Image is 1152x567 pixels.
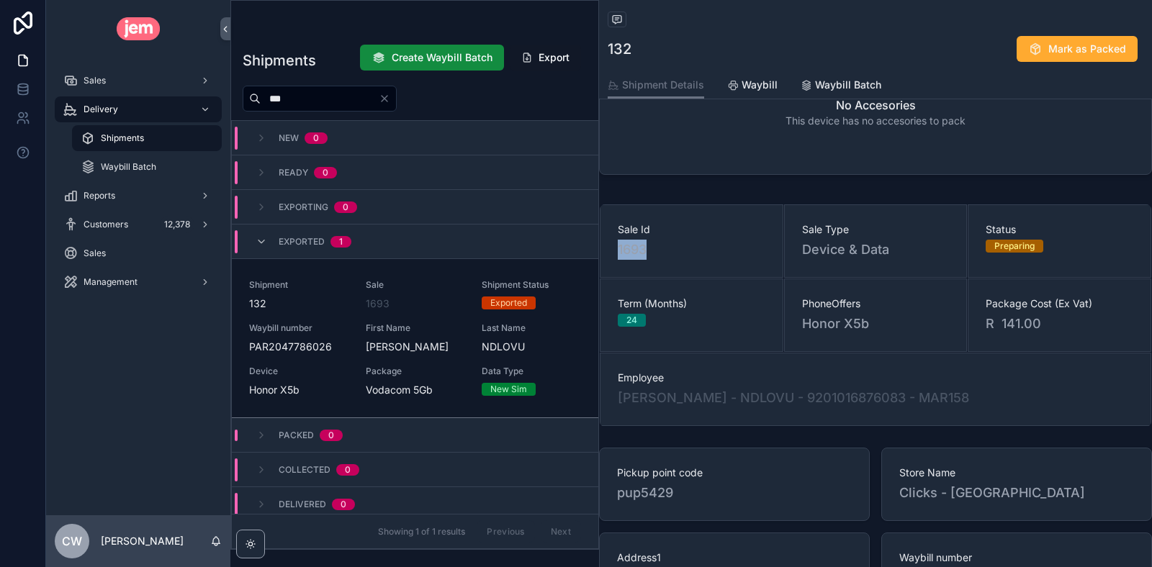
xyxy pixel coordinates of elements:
[84,104,118,115] span: Delivery
[836,96,916,114] h2: No Accesories
[378,526,465,537] span: Showing 1 of 1 results
[802,222,950,237] span: Sale Type
[617,550,852,565] span: Address1
[366,366,465,377] span: Package
[986,222,1133,237] span: Status
[608,39,631,59] h1: 132
[994,240,1035,253] div: Preparing
[345,464,351,476] div: 0
[815,78,881,92] span: Waybill Batch
[608,72,704,99] a: Shipment Details
[279,236,325,248] span: Exported
[279,167,308,178] span: Ready
[279,464,330,476] span: Collected
[618,240,765,260] span: 1693
[323,167,328,178] div: 0
[986,314,1133,334] span: R 141.00
[72,125,222,151] a: Shipments
[618,222,765,237] span: Sale Id
[249,322,348,334] span: Waybill number
[279,430,314,441] span: Packed
[249,296,348,311] span: 132
[328,430,334,441] div: 0
[617,466,852,480] span: Pickup point code
[249,340,348,354] span: PAR2047786026
[366,322,465,334] span: First Name
[786,114,966,128] span: This device has no accesories to pack
[84,75,106,86] span: Sales
[341,499,346,510] div: 0
[899,483,1134,503] span: Clicks - [GEOGRAPHIC_DATA]
[899,466,1134,480] span: Store Name
[339,236,343,248] div: 1
[392,50,492,65] span: Create Waybill Batch
[117,17,161,40] img: App logo
[249,366,348,377] span: Device
[243,50,316,71] h1: Shipments
[727,72,778,101] a: Waybill
[622,78,704,92] span: Shipment Details
[482,366,581,377] span: Data Type
[55,183,222,209] a: Reports
[279,201,328,213] span: Exporting
[101,132,144,144] span: Shipments
[55,212,222,237] a: Customers12,378
[490,383,527,396] div: New Sim
[1048,42,1126,56] span: Mark as Packed
[742,78,778,92] span: Waybill
[626,314,637,327] div: 24
[802,240,950,260] span: Device & Data
[72,154,222,180] a: Waybill Batch
[62,532,82,550] span: CW
[490,296,527,309] div: Exported
[802,314,869,334] span: Honor X5b
[232,259,598,418] a: Shipment132Sale1693Shipment StatusExportedWaybill numberPAR2047786026First Name[PERSON_NAME]Last ...
[618,388,969,408] a: [PERSON_NAME] - NDLOVU - 9201016876083 - MAR158
[343,201,348,213] div: 0
[510,45,581,71] button: Export
[986,296,1133,311] span: Package Cost (Ex Vat)
[249,383,348,397] span: Honor X5b
[160,216,194,233] div: 12,378
[55,68,222,94] a: Sales
[482,322,581,334] span: Last Name
[366,279,465,291] span: Sale
[101,161,156,173] span: Waybill Batch
[899,550,1134,565] span: Waybill number
[379,93,396,104] button: Clear
[482,279,581,291] span: Shipment Status
[482,340,581,354] span: NDLOVU
[55,96,222,122] a: Delivery
[279,499,326,510] span: Delivered
[618,296,765,311] span: Term (Months)
[1017,36,1138,62] button: Mark as Packed
[313,132,319,144] div: 0
[618,371,1133,385] span: Employee
[279,132,299,144] span: New
[46,58,230,314] div: scrollable content
[366,383,465,397] span: Vodacom 5Gb
[55,269,222,295] a: Management
[84,248,106,259] span: Sales
[366,340,465,354] span: [PERSON_NAME]
[801,72,881,101] a: Waybill Batch
[249,279,348,291] span: Shipment
[84,190,115,201] span: Reports
[802,296,950,311] span: PhoneOffers
[84,219,128,230] span: Customers
[101,534,184,548] p: [PERSON_NAME]
[360,45,504,71] button: Create Waybill Batch
[366,296,390,311] a: 1693
[617,483,852,503] span: pup5429
[84,276,138,288] span: Management
[55,240,222,266] a: Sales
